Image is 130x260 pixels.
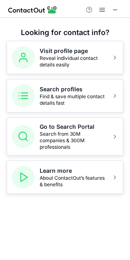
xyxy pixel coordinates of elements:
[12,166,35,189] img: Learn more
[40,55,107,68] span: Reveal individual contact details easily
[7,161,123,194] button: Learn moreAbout ContactOut’s features & benefits
[40,175,107,188] span: About ContactOut’s features & benefits
[12,84,35,107] img: Search profiles
[40,123,107,131] h5: Go to Search Portal
[40,131,107,150] span: Search from 30M companies & 300M professionals
[40,47,107,55] h5: Visit profile page
[12,46,35,69] img: Visit profile page
[40,85,107,93] h5: Search profiles
[7,41,123,74] button: Visit profile pageReveal individual contact details easily
[40,93,107,106] span: Find & save multiple contact details fast
[8,5,57,15] img: ContactOut v5.3.10
[7,79,123,112] button: Search profilesFind & save multiple contact details fast
[40,167,107,175] h5: Learn more
[7,117,123,156] button: Go to Search PortalSearch from 30M companies & 300M professionals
